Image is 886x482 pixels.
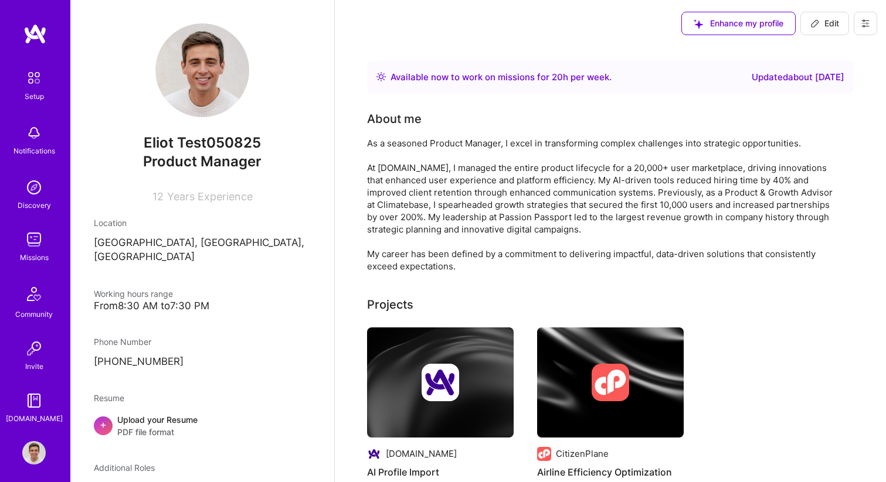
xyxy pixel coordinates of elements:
span: Product Manager [143,153,262,170]
img: teamwork [22,228,46,251]
span: 20 [552,71,563,83]
img: logo [23,23,47,45]
img: Company logo [537,447,551,461]
div: [DOMAIN_NAME] [6,412,63,425]
h4: AI Profile Import [367,464,514,480]
span: Phone Number [94,337,151,347]
h4: Airline Efficiency Optimization [537,464,684,480]
div: Missions [20,251,49,264]
div: As a seasoned Product Manager, I excel in transforming complex challenges into strategic opportun... [367,137,836,272]
img: Community [20,280,48,308]
img: cover [367,327,514,437]
img: Availability [376,72,386,81]
img: Company logo [592,364,629,401]
img: Company logo [422,364,459,401]
img: Invite [22,337,46,360]
img: guide book [22,389,46,412]
div: Location [94,217,311,229]
span: Enhance my profile [694,18,783,29]
span: Additional Roles [94,463,155,473]
p: [PHONE_NUMBER] [94,355,311,369]
div: +Upload your ResumePDF file format [94,413,311,438]
img: User Avatar [155,23,249,117]
div: Notifications [13,145,55,157]
button: Enhance my profile [681,12,796,35]
a: User Avatar [19,441,49,464]
div: Upload your Resume [117,413,198,438]
div: CitizenPlane [556,447,609,460]
span: Eliot Test050825 [94,134,311,152]
p: [GEOGRAPHIC_DATA], [GEOGRAPHIC_DATA], [GEOGRAPHIC_DATA] [94,236,311,264]
img: cover [537,327,684,437]
div: Updated about [DATE] [752,70,844,84]
img: Company logo [367,447,381,461]
div: Setup [25,90,44,102]
button: Edit [800,12,849,35]
span: Working hours range [94,289,173,299]
img: User Avatar [22,441,46,464]
span: PDF file format [117,426,198,438]
div: [DOMAIN_NAME] [386,447,457,460]
img: discovery [22,176,46,199]
span: Edit [810,18,839,29]
div: Discovery [18,199,51,211]
img: setup [22,66,46,90]
div: From 8:30 AM to 7:30 PM [94,300,311,312]
img: bell [22,121,46,145]
i: icon SuggestedTeams [694,19,703,29]
span: + [100,418,107,430]
div: Available now to work on missions for h per week . [391,70,612,84]
div: Projects [367,296,413,313]
div: Community [15,308,53,320]
span: 12 [152,190,164,203]
span: Resume [94,393,124,403]
div: About me [367,110,422,128]
div: Invite [25,360,43,372]
span: Years Experience [167,190,253,203]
